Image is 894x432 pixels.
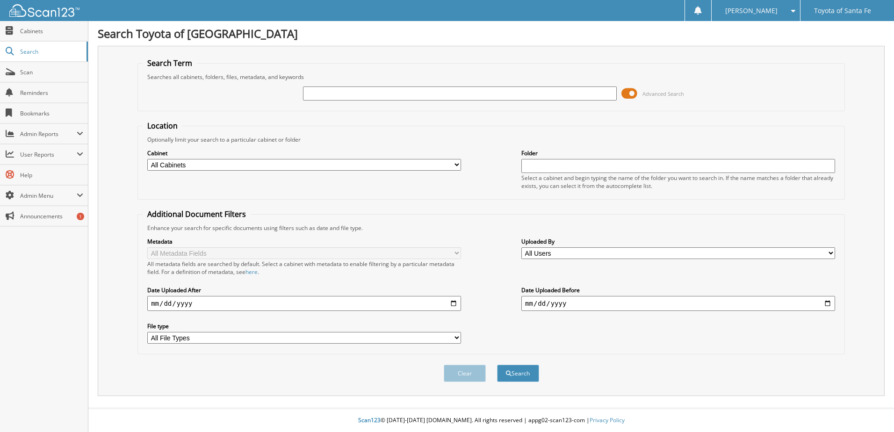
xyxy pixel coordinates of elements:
[20,212,83,220] span: Announcements
[444,365,486,382] button: Clear
[147,322,461,330] label: File type
[77,213,84,220] div: 1
[642,90,684,97] span: Advanced Search
[98,26,885,41] h1: Search Toyota of [GEOGRAPHIC_DATA]
[20,192,77,200] span: Admin Menu
[847,387,894,432] iframe: Chat Widget
[20,68,83,76] span: Scan
[147,238,461,245] label: Metadata
[521,238,835,245] label: Uploaded By
[147,149,461,157] label: Cabinet
[20,89,83,97] span: Reminders
[20,151,77,158] span: User Reports
[143,121,182,131] legend: Location
[143,209,251,219] legend: Additional Document Filters
[814,8,871,14] span: Toyota of Santa Fe
[20,27,83,35] span: Cabinets
[521,286,835,294] label: Date Uploaded Before
[147,260,461,276] div: All metadata fields are searched by default. Select a cabinet with metadata to enable filtering b...
[143,58,197,68] legend: Search Term
[20,48,82,56] span: Search
[20,130,77,138] span: Admin Reports
[590,416,625,424] a: Privacy Policy
[20,109,83,117] span: Bookmarks
[725,8,778,14] span: [PERSON_NAME]
[88,409,894,432] div: © [DATE]-[DATE] [DOMAIN_NAME]. All rights reserved | appg02-scan123-com |
[521,149,835,157] label: Folder
[143,224,840,232] div: Enhance your search for specific documents using filters such as date and file type.
[245,268,258,276] a: here
[143,136,840,144] div: Optionally limit your search to a particular cabinet or folder
[497,365,539,382] button: Search
[20,171,83,179] span: Help
[358,416,381,424] span: Scan123
[521,174,835,190] div: Select a cabinet and begin typing the name of the folder you want to search in. If the name match...
[521,296,835,311] input: end
[147,296,461,311] input: start
[147,286,461,294] label: Date Uploaded After
[143,73,840,81] div: Searches all cabinets, folders, files, metadata, and keywords
[9,4,79,17] img: scan123-logo-white.svg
